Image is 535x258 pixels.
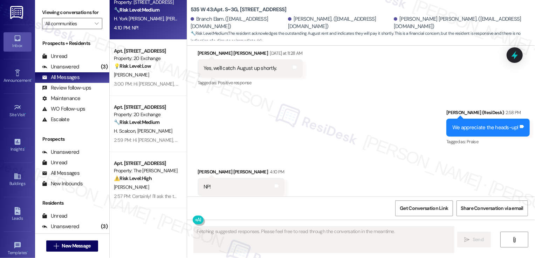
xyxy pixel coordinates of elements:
div: 2:58 PM [504,109,521,116]
i:  [465,237,470,243]
div: Unread [42,212,67,220]
strong: 🔧 Risk Level: Medium [191,31,228,36]
div: Yes, we'll catch August up shortly. [204,65,277,72]
div: Unanswered [42,223,79,230]
div: (3) [99,61,109,72]
span: Positive response [218,80,252,86]
span: • [31,77,32,82]
div: Unanswered [42,148,79,156]
div: Prospects [35,135,109,143]
div: [PERSON_NAME] [PERSON_NAME] [198,168,284,178]
a: Site Visit • [4,101,32,120]
div: Review follow-ups [42,84,91,92]
div: [PERSON_NAME]. ([EMAIL_ADDRESS][DOMAIN_NAME]) [288,15,392,31]
div: Prospects + Residents [35,40,109,47]
div: Tagged as: [198,78,303,88]
span: • [25,111,26,116]
input: All communities [45,18,91,29]
span: : The resident acknowledges the outstanding August rent and indicates they will pay it shortly. T... [191,30,535,45]
div: [DATE] at 11:28 AM [268,49,302,57]
div: All Messages [42,74,80,81]
img: ResiDesk Logo [10,6,25,19]
div: Tagged as: [198,196,284,206]
span: • [24,146,25,151]
div: (3) [99,221,109,232]
span: Praise [467,139,478,145]
div: NP! [204,183,211,191]
div: [PERSON_NAME] [PERSON_NAME] [198,49,303,59]
span: • [27,249,28,254]
button: Send [457,232,491,247]
div: Residents [35,199,109,207]
a: Buildings [4,170,32,189]
span: Send [473,236,483,243]
b: 535 W 43: Apt. S~3G, [STREET_ADDRESS] [191,6,287,13]
div: Branch Elam. ([EMAIL_ADDRESS][DOMAIN_NAME]) [191,15,286,31]
a: Leads [4,205,32,224]
textarea: Fetching suggested responses. Please feel free to read through the conversation in the meantime. [194,226,454,253]
a: Insights • [4,136,32,155]
i:  [95,21,98,26]
div: Unread [42,53,67,60]
div: We appreciate the heads-up! [452,124,519,131]
div: Unread [42,159,67,166]
div: Unanswered [42,63,79,71]
i:  [512,237,517,243]
div: [PERSON_NAME] (ResiDesk) [446,109,530,119]
button: New Message [46,240,98,252]
span: New Message [62,242,90,250]
div: Escalate [42,116,69,123]
div: Maintenance [42,95,81,102]
div: New Inbounds [42,180,83,187]
span: Get Conversation Link [400,205,448,212]
span: Share Conversation via email [461,205,523,212]
div: All Messages [42,170,80,177]
div: WO Follow-ups [42,105,85,113]
div: 4:10 PM [268,168,284,176]
button: Get Conversation Link [395,200,453,216]
button: Share Conversation via email [457,200,528,216]
div: Tagged as: [446,137,530,147]
label: Viewing conversations for [42,7,102,18]
a: Inbox [4,32,32,51]
i:  [54,243,59,249]
div: [PERSON_NAME] [PERSON_NAME]. ([EMAIL_ADDRESS][DOMAIN_NAME]) [394,15,530,31]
